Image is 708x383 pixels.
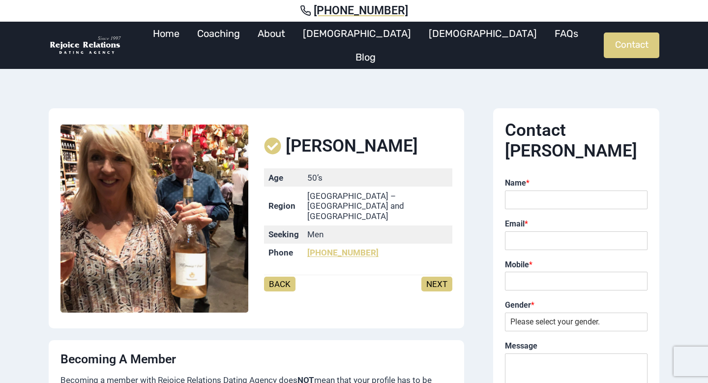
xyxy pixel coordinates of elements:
a: FAQs [546,22,587,45]
h2: Contact [PERSON_NAME] [505,120,648,161]
label: Email [505,219,648,229]
strong: Seeking [268,229,299,239]
a: [DEMOGRAPHIC_DATA] [420,22,546,45]
a: Blog [347,45,384,69]
a: About [249,22,294,45]
a: Contact [604,32,659,58]
strong: Age [268,173,283,183]
a: [PHONE_NUMBER] [307,248,379,257]
td: [GEOGRAPHIC_DATA] – [GEOGRAPHIC_DATA] and [GEOGRAPHIC_DATA] [303,187,452,225]
h4: Becoming a Member [60,352,452,367]
strong: Region [268,201,295,211]
td: Men [303,225,452,244]
span: [PERSON_NAME] [286,136,418,157]
a: [PHONE_NUMBER] [12,4,696,18]
img: Rejoice Relations [49,35,122,56]
label: Mobile [505,260,648,270]
input: Mobile [505,272,648,290]
label: Gender [505,300,648,311]
label: Name [505,178,648,189]
td: 50’s [303,168,452,187]
label: Message [505,341,648,351]
nav: Primary [127,22,604,69]
a: BACK [264,277,295,291]
a: Coaching [188,22,249,45]
span: [PHONE_NUMBER] [314,4,408,18]
a: [DEMOGRAPHIC_DATA] [294,22,420,45]
a: Home [144,22,188,45]
a: NEXT [421,277,452,291]
strong: Phone [268,248,293,257]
